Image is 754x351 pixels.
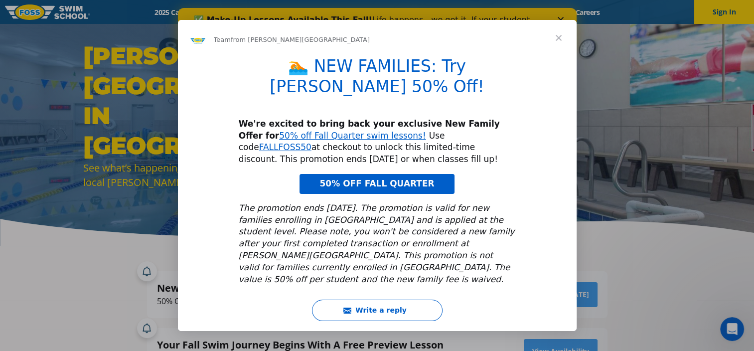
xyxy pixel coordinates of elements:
span: from [PERSON_NAME][GEOGRAPHIC_DATA] [231,36,370,43]
div: Use code at checkout to unlock this limited-time discount. This promotion ends [DATE] or when cla... [239,118,516,166]
button: Write a reply [312,300,443,321]
b: ✅ Make-Up Lessons Available This Fall! [16,7,194,16]
i: The promotion ends [DATE]. The promotion is valid for new families enrolling in [GEOGRAPHIC_DATA]... [239,203,515,284]
img: Profile image for Team [190,32,206,48]
div: Life happens—we get it. If your student has to miss a lesson this Fall Quarter, you can reschedul... [16,7,367,47]
span: Close [541,20,577,56]
a: ! [423,131,426,141]
div: Close [380,9,390,15]
h1: 🏊 NEW FAMILIES: Try [PERSON_NAME] 50% Off! [239,56,516,103]
a: 50% OFF FALL QUARTER [300,174,454,194]
span: 50% OFF FALL QUARTER [319,178,434,188]
b: We're excited to bring back your exclusive New Family Offer for [239,119,500,141]
span: Team [214,36,231,43]
a: 50% off Fall Quarter swim lessons [279,131,423,141]
a: FALLFOSS50 [259,142,311,152]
